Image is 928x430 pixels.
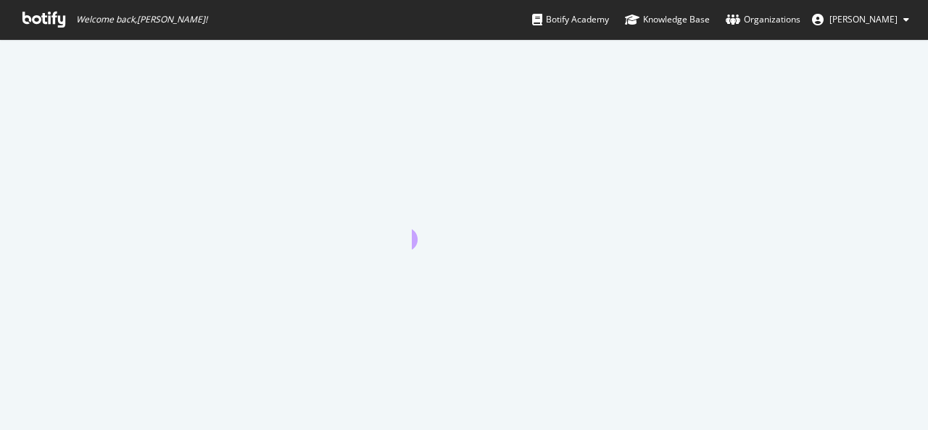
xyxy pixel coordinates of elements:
[76,14,207,25] span: Welcome back, [PERSON_NAME] !
[412,197,516,249] div: animation
[625,12,710,27] div: Knowledge Base
[829,13,898,25] span: Vishal Tomer
[726,12,800,27] div: Organizations
[800,8,921,31] button: [PERSON_NAME]
[532,12,609,27] div: Botify Academy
